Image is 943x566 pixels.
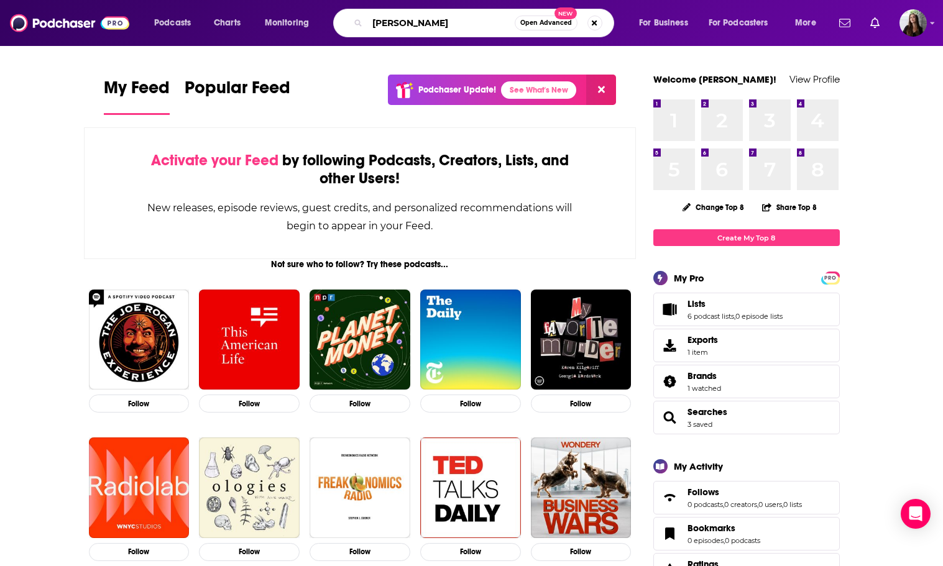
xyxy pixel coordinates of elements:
[89,395,190,413] button: Follow
[520,20,572,26] span: Open Advanced
[688,348,718,357] span: 1 item
[674,460,723,472] div: My Activity
[688,370,721,381] a: Brands
[688,486,802,498] a: Follows
[420,437,521,538] img: TED Talks Daily
[688,298,783,309] a: Lists
[688,334,718,345] span: Exports
[834,12,855,34] a: Show notifications dropdown
[630,13,704,33] button: open menu
[154,14,191,32] span: Podcasts
[310,290,410,390] img: Planet Money
[734,312,735,321] span: ,
[515,16,577,30] button: Open AdvancedNew
[310,395,410,413] button: Follow
[674,272,704,284] div: My Pro
[725,536,760,545] a: 0 podcasts
[701,13,786,33] button: open menu
[531,395,632,413] button: Follow
[653,517,840,550] span: Bookmarks
[865,12,885,34] a: Show notifications dropdown
[653,329,840,362] a: Exports
[658,337,683,354] span: Exports
[185,77,290,115] a: Popular Feed
[823,273,838,283] span: PRO
[658,489,683,506] a: Follows
[688,312,734,321] a: 6 podcast lists
[653,73,776,85] a: Welcome [PERSON_NAME]!
[709,14,768,32] span: For Podcasters
[265,14,309,32] span: Monitoring
[658,409,683,426] a: Searches
[531,543,632,561] button: Follow
[899,9,927,37] img: User Profile
[639,14,688,32] span: For Business
[688,523,760,534] a: Bookmarks
[688,298,706,309] span: Lists
[151,151,278,170] span: Activate your Feed
[367,13,515,33] input: Search podcasts, credits, & more...
[214,14,241,32] span: Charts
[757,500,758,509] span: ,
[420,290,521,390] img: The Daily
[147,199,574,235] div: New releases, episode reviews, guest credits, and personalized recommendations will begin to appe...
[84,259,637,270] div: Not sure who to follow? Try these podcasts...
[823,273,838,282] a: PRO
[653,481,840,514] span: Follows
[89,290,190,390] img: The Joe Rogan Experience
[145,13,207,33] button: open menu
[185,77,290,106] span: Popular Feed
[899,9,927,37] span: Logged in as bnmartinn
[345,9,626,37] div: Search podcasts, credits, & more...
[724,536,725,545] span: ,
[653,293,840,326] span: Lists
[761,195,817,219] button: Share Top 8
[658,301,683,318] a: Lists
[789,73,840,85] a: View Profile
[688,536,724,545] a: 0 episodes
[899,9,927,37] button: Show profile menu
[420,395,521,413] button: Follow
[104,77,170,115] a: My Feed
[653,229,840,246] a: Create My Top 8
[658,525,683,542] a: Bookmarks
[310,437,410,538] a: Freakonomics Radio
[531,437,632,538] img: Business Wars
[501,81,576,99] a: See What's New
[688,384,721,393] a: 1 watched
[199,437,300,538] img: Ologies with Alie Ward
[688,370,717,381] span: Brands
[10,11,129,35] a: Podchaser - Follow, Share and Rate Podcasts
[724,500,757,509] a: 0 creators
[688,500,723,509] a: 0 podcasts
[256,13,325,33] button: open menu
[675,199,752,215] button: Change Top 8
[901,499,931,529] div: Open Intercom Messenger
[795,14,816,32] span: More
[199,543,300,561] button: Follow
[688,406,727,418] a: Searches
[786,13,832,33] button: open menu
[723,500,724,509] span: ,
[531,290,632,390] img: My Favorite Murder with Karen Kilgariff and Georgia Hardstark
[554,7,577,19] span: New
[147,152,574,188] div: by following Podcasts, Creators, Lists, and other Users!
[758,500,782,509] a: 0 users
[206,13,248,33] a: Charts
[783,500,802,509] a: 0 lists
[89,437,190,538] img: Radiolab
[782,500,783,509] span: ,
[310,543,410,561] button: Follow
[89,543,190,561] button: Follow
[199,290,300,390] a: This American Life
[418,84,496,95] p: Podchaser Update!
